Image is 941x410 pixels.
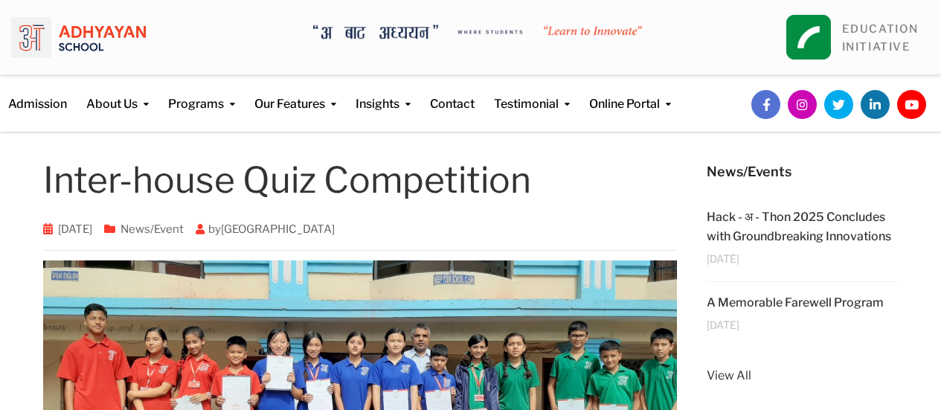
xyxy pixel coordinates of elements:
[494,75,570,113] a: Testimonial
[707,295,884,310] a: A Memorable Farewell Program
[8,75,67,113] a: Admission
[707,253,739,264] span: [DATE]
[168,75,235,113] a: Programs
[313,25,643,40] img: A Bata Adhyayan where students learn to Innovate
[221,222,335,236] a: [GEOGRAPHIC_DATA]
[254,75,336,113] a: Our Features
[43,162,678,198] h1: Inter-house Quiz Competition
[86,75,149,113] a: About Us
[707,319,739,330] span: [DATE]
[707,210,891,243] a: Hack - अ - Thon 2025 Concludes with Groundbreaking Innovations
[589,75,671,113] a: Online Portal
[58,222,92,236] a: [DATE]
[786,15,831,60] img: square_leapfrog
[11,11,146,63] img: logo
[707,366,899,385] a: View All
[121,222,184,236] a: News/Event
[707,162,899,182] h5: News/Events
[190,222,341,236] span: by
[356,75,411,113] a: Insights
[842,22,919,54] a: EDUCATIONINITIATIVE
[430,75,475,113] a: Contact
